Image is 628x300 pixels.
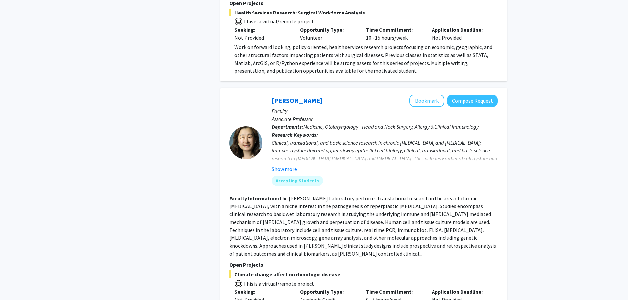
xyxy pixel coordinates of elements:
fg-read-more: The [PERSON_NAME] Laboratory performs translational research in the area of chronic [MEDICAL_DATA... [229,195,496,257]
div: Clinical, translational, and basic science research in chronic [MEDICAL_DATA] and [MEDICAL_DATA];... [272,139,498,178]
div: 10 - 15 hours/week [361,26,427,41]
b: Departments: [272,123,303,130]
p: Opportunity Type: [300,288,356,296]
p: Seeking: [234,26,290,34]
p: Faculty [272,107,498,115]
div: Not Provided [234,34,290,41]
span: Health Services Research: Surgical Workforce Analysis [229,9,498,16]
p: Seeking: [234,288,290,296]
div: Not Provided [427,26,493,41]
span: Climate change affect on rhinologic disease [229,270,498,278]
button: Compose Request to Jean Kim [447,95,498,107]
div: Volunteer [295,26,361,41]
a: [PERSON_NAME] [272,96,322,105]
p: Time Commitment: [366,26,422,34]
button: Add Jean Kim to Bookmarks [409,95,444,107]
p: Application Deadline: [432,288,488,296]
b: Research Keywords: [272,131,318,138]
mat-chip: Accepting Students [272,176,323,186]
p: Associate Professor [272,115,498,123]
p: Time Commitment: [366,288,422,296]
b: Faculty Information: [229,195,279,202]
span: This is a virtual/remote project [243,18,314,25]
p: Open Projects [229,261,498,269]
p: Application Deadline: [432,26,488,34]
span: Medicine, Otolaryngology - Head and Neck Surgery, Allergy & Clinical Immunology [303,123,479,130]
p: Work on forward looking, policy oriented, health services research projects focusing on economic,... [234,43,498,75]
button: Show more [272,165,297,173]
p: Opportunity Type: [300,26,356,34]
iframe: Chat [5,270,28,295]
span: This is a virtual/remote project [243,280,314,287]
